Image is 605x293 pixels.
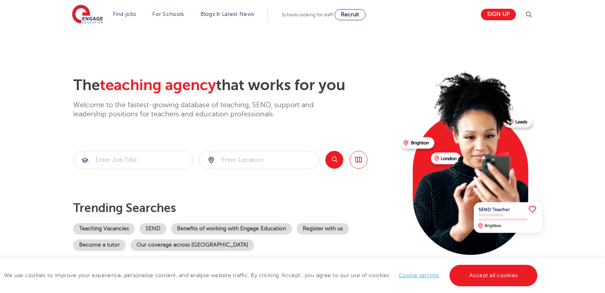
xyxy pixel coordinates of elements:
[152,11,184,17] a: For Schools
[200,151,319,169] input: Submit
[74,151,193,169] input: Submit
[73,151,193,169] div: Submit
[73,100,336,119] p: Welcome to the fastest-growing database of teaching, SEND, support and leadership positions for t...
[73,76,394,94] h2: The that works for you
[4,272,539,278] span: We use cookies to improve your experience, personalise content, and analyse website traffic. By c...
[73,201,394,215] p: Trending searches
[341,12,359,17] span: Recruit
[449,265,538,286] a: Accept all cookies
[130,239,254,251] a: Our coverage across [GEOGRAPHIC_DATA]
[282,12,333,17] span: Schools looking for staff
[73,223,135,235] a: Teaching Vacancies
[200,11,255,17] a: Blogs & Latest News
[481,9,516,20] a: Sign up
[399,272,440,278] a: Cookie settings
[171,223,292,235] a: Benefits of working with Engage Education
[73,239,126,251] a: Become a tutor
[113,11,136,17] a: Find jobs
[199,151,319,169] div: Submit
[325,151,343,169] button: Search
[335,9,366,20] a: Recruit
[297,223,349,235] a: Register with us
[140,223,166,235] a: SEND
[72,5,103,25] img: Engage Education
[100,77,216,94] span: teaching agency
